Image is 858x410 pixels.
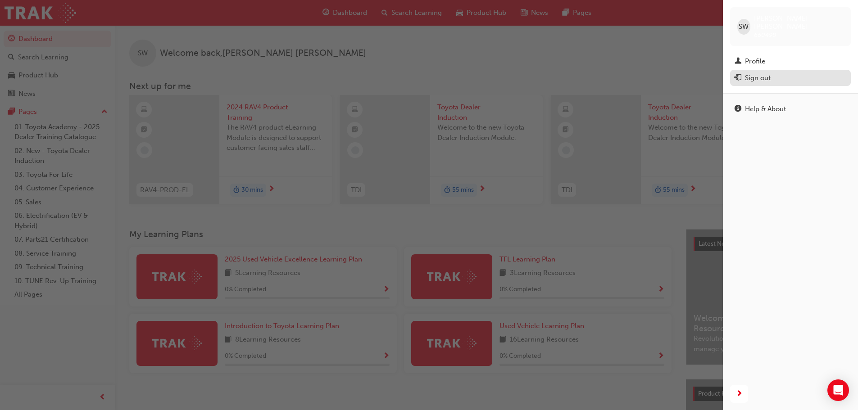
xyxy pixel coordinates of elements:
span: next-icon [736,388,743,400]
span: 660498 [754,31,776,39]
div: Sign out [745,73,771,83]
a: Help & About [730,101,851,117]
div: Help & About [745,104,786,114]
a: Profile [730,53,851,70]
span: exit-icon [735,74,741,82]
div: Open Intercom Messenger [827,379,849,401]
div: Profile [745,56,765,67]
span: SW [739,22,749,32]
span: info-icon [735,105,741,113]
button: Sign out [730,70,851,86]
span: [PERSON_NAME] [PERSON_NAME] [754,14,844,31]
span: man-icon [735,58,741,66]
